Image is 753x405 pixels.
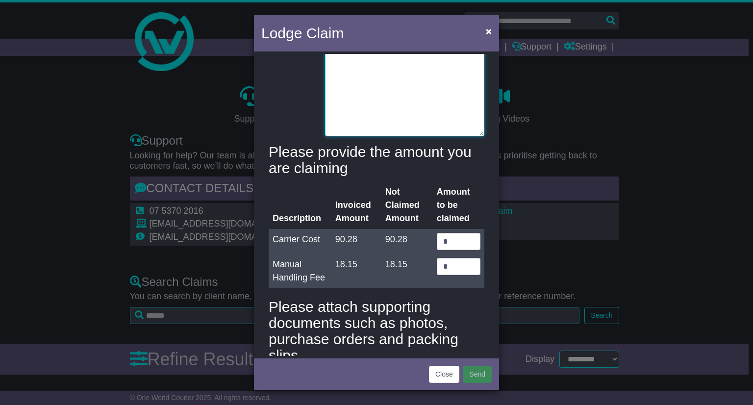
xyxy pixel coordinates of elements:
[381,229,433,254] td: 90.28
[269,299,484,363] h4: Please attach supporting documents such as photos, purchase orders and packing slips.
[264,12,320,134] label: Description
[381,254,433,288] td: 18.15
[269,254,331,288] td: Manual Handling Fee
[481,21,497,41] button: Close
[261,22,344,44] h4: Lodge Claim
[269,181,331,229] th: Description
[463,366,492,383] button: Send
[331,229,381,254] td: 90.28
[269,144,484,176] h4: Please provide the amount you are claiming
[331,254,381,288] td: 18.15
[486,25,492,37] span: ×
[331,181,381,229] th: Invoiced Amount
[269,229,331,254] td: Carrier Cost
[429,366,459,383] button: Close
[381,181,433,229] th: Not Claimed Amount
[433,181,484,229] th: Amount to be claimed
